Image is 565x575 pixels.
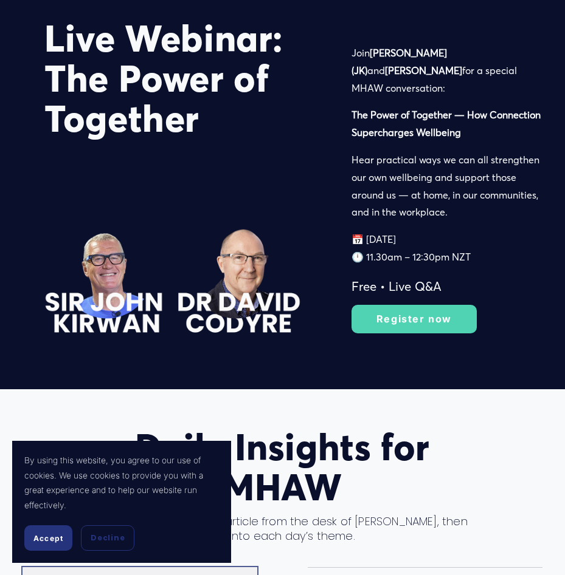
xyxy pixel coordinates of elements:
strong: [PERSON_NAME] [385,64,462,77]
h1: Daily Insights for MHAW [88,427,476,508]
h1: Live Webinar: The Power of Together [44,19,323,140]
p: 📅 [DATE] 🕛 11.30am – 12:30pm NZT [352,231,542,266]
strong: The Power of Together — How Connection Supercharges Wellbeing [352,109,543,138]
section: Cookie banner [12,441,231,563]
p: Free • Live Q&A [352,276,542,298]
p: By using this website, you agree to our use of cookies. We use cookies to provide you with a grea... [24,453,219,513]
span: Accept [33,534,63,543]
button: Accept [24,525,72,551]
a: Register now [352,305,476,334]
h4: Start with our featured article from the desk of [PERSON_NAME], then dip into each day’s theme. [88,514,476,543]
span: Decline [91,532,125,543]
p: Hear practical ways we can all strengthen our own wellbeing and support those around us — at home... [352,151,542,221]
p: Join and for a special MHAW conversation: [352,44,542,97]
button: Decline [81,525,134,551]
strong: [PERSON_NAME] (JK) [352,47,449,77]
